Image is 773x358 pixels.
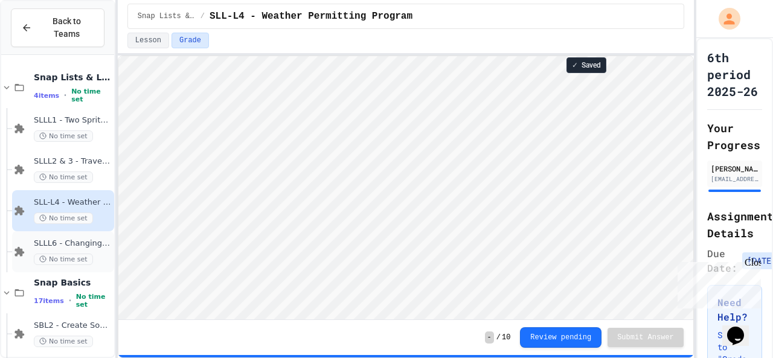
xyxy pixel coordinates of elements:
[210,9,412,24] span: SLL-L4 - Weather Permitting Program
[127,33,169,48] button: Lesson
[608,328,684,347] button: Submit Answer
[34,297,64,305] span: 17 items
[582,60,601,70] span: Saved
[64,91,66,100] span: •
[71,88,112,103] span: No time set
[138,11,196,21] span: Snap Lists & Loops
[34,213,93,224] span: No time set
[34,72,112,83] span: Snap Lists & Loops
[118,56,693,319] iframe: Snap! Programming Environment
[572,60,578,70] span: ✓
[722,310,761,346] iframe: chat widget
[711,163,759,174] div: [PERSON_NAME]
[34,115,112,126] span: SLLL1 - Two Sprites Talking
[496,333,501,342] span: /
[707,208,762,241] h2: Assignment Details
[485,331,494,344] span: -
[172,33,209,48] button: Grade
[34,336,93,347] span: No time set
[617,333,674,342] span: Submit Answer
[34,130,93,142] span: No time set
[69,296,71,305] span: •
[706,5,743,33] div: My Account
[34,156,112,167] span: SLLL2 & 3 - Traversing a List
[200,11,205,21] span: /
[34,238,112,249] span: SLLL6 - Changing List Contents
[520,327,601,348] button: Review pending
[76,293,112,308] span: No time set
[707,120,762,153] h2: Your Progress
[34,321,112,331] span: SBL2 - Create Something
[34,277,112,288] span: Snap Basics
[34,254,93,265] span: No time set
[707,246,737,275] span: Due Date:
[707,49,762,100] h1: 6th period 2025-26
[717,295,752,324] h3: Need Help?
[39,15,94,40] span: Back to Teams
[5,5,83,77] div: Chat with us now!Close
[711,174,759,184] div: [EMAIL_ADDRESS][DOMAIN_NAME]
[11,8,104,47] button: Back to Teams
[502,333,510,342] span: 10
[34,171,93,183] span: No time set
[34,92,59,100] span: 4 items
[673,257,761,308] iframe: chat widget
[34,197,112,208] span: SLL-L4 - Weather Permitting Program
